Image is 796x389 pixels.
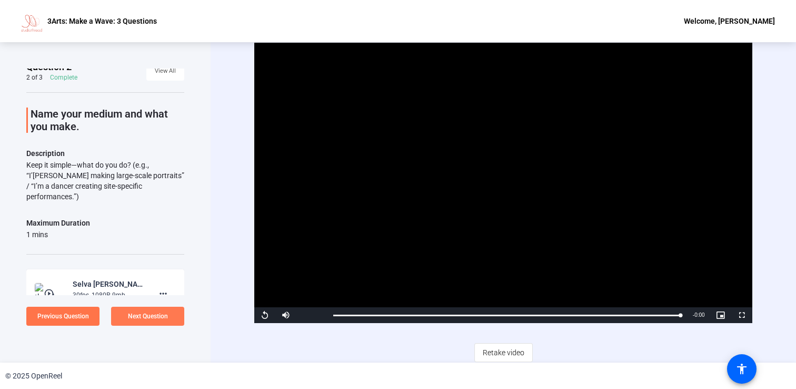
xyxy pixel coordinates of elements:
[157,287,170,300] mat-icon: more_horiz
[731,307,752,323] button: Fullscreen
[684,15,775,27] div: Welcome, [PERSON_NAME]
[254,307,275,323] button: Replay
[26,147,184,160] p: Description
[275,307,296,323] button: Mute
[483,343,524,363] span: Retake video
[47,15,157,27] p: 3Arts: Make a Wave: 3 Questions
[73,290,143,300] div: 30fps, 1080P, 9mb
[111,307,184,326] button: Next Question
[694,312,704,318] span: 0:00
[693,312,694,318] span: -
[5,371,62,382] div: © 2025 OpenReel
[37,313,89,320] span: Previous Question
[155,63,176,79] span: View All
[474,343,533,362] button: Retake video
[254,43,752,323] div: Video Player
[44,288,56,299] mat-icon: play_circle_outline
[26,160,184,202] div: Keep it simple—what do you do? (e.g., “I’[PERSON_NAME] making large-scale portraits” / “I’m a dan...
[26,229,90,240] div: 1 mins
[26,73,43,82] div: 2 of 3
[710,307,731,323] button: Picture-in-Picture
[128,313,168,320] span: Next Question
[26,217,90,229] div: Maximum Duration
[735,363,748,375] mat-icon: accessibility
[35,283,66,304] img: thumb-nail
[26,307,100,326] button: Previous Question
[31,108,184,133] p: Name your medium and what you make.
[50,73,77,82] div: Complete
[333,315,682,316] div: Progress Bar
[73,278,143,290] div: Selva [PERSON_NAME]-3Arts Make a Wave-3Arts- Make a Wave- 3 Questions-1757386947525-webcam
[21,11,42,32] img: OpenReel logo
[146,62,184,81] button: View All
